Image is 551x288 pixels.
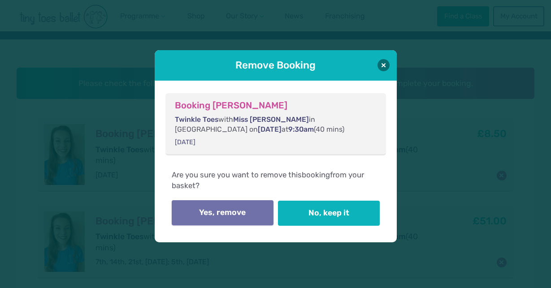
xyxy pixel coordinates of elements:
[288,125,314,133] span: 9:30am
[172,200,274,225] button: Yes, remove
[172,170,380,200] p: Are you sure you want to remove this from your basket?
[175,115,376,134] p: with in [GEOGRAPHIC_DATA] on at (40 mins)
[175,138,376,147] p: [DATE]
[233,115,309,124] span: Miss [PERSON_NAME]
[302,170,330,179] span: booking
[175,115,218,124] span: Twinkle Toes
[258,125,282,133] span: [DATE]
[180,58,372,72] h1: Remove Booking
[175,100,376,111] h3: Booking [PERSON_NAME]
[278,201,380,226] button: No, keep it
